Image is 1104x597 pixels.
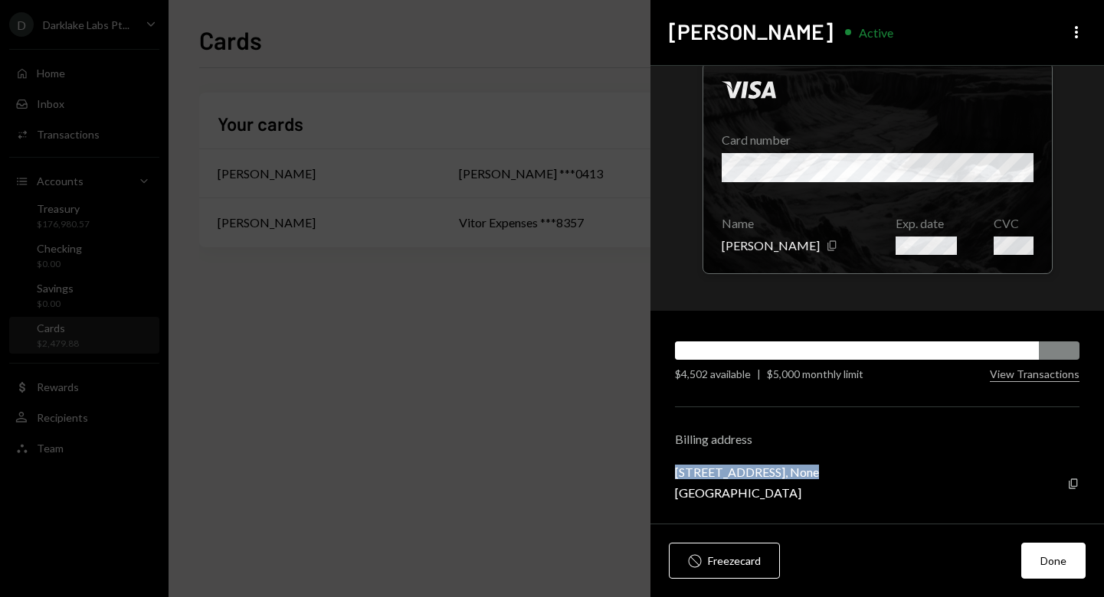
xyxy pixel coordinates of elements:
h2: [PERSON_NAME] [669,17,833,47]
div: Billing address [675,432,1079,446]
div: [GEOGRAPHIC_DATA] [675,485,819,500]
div: $4,502 available [675,366,751,382]
div: Freeze card [708,553,761,569]
div: Active [859,25,893,40]
button: Done [1021,543,1086,579]
button: View Transactions [990,367,1079,382]
div: Click to hide [703,62,1053,274]
div: [STREET_ADDRESS], None [675,465,819,479]
div: $5,000 monthly limit [767,366,863,382]
button: Freezecard [669,543,780,579]
div: | [757,366,761,382]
